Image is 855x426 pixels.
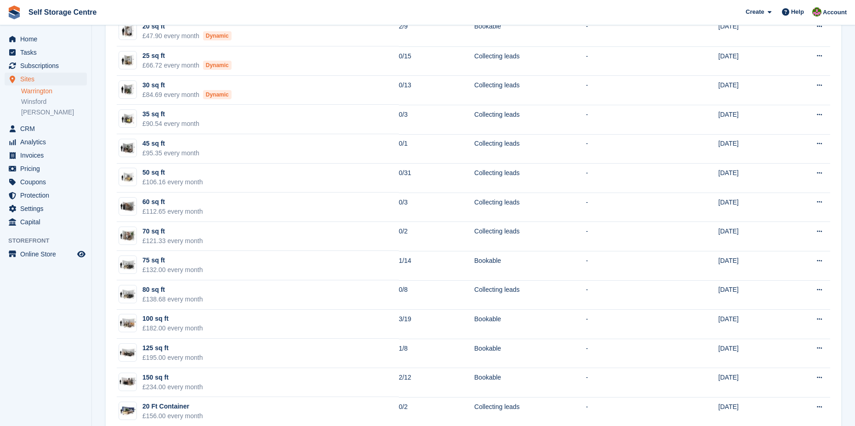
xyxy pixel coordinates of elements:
td: [DATE] [719,17,783,46]
div: £156.00 every month [142,411,203,421]
td: 0/15 [399,46,474,76]
td: [DATE] [719,164,783,193]
td: [DATE] [719,251,783,280]
div: 100 sq ft [142,314,203,324]
td: - [586,46,669,76]
td: 0/8 [399,280,474,310]
td: [DATE] [719,193,783,222]
td: Collecting leads [474,193,586,222]
td: 0/1 [399,134,474,164]
a: menu [5,122,87,135]
div: £182.00 every month [142,324,203,333]
div: 125 sq ft [142,343,203,353]
td: Collecting leads [474,280,586,310]
div: £66.72 every month [142,61,232,70]
img: 70sqft.jpg [119,229,136,242]
td: - [586,280,669,310]
a: menu [5,59,87,72]
a: Preview store [76,249,87,260]
span: Subscriptions [20,59,75,72]
a: menu [5,189,87,202]
div: 20 Ft Container [142,402,203,411]
td: 3/19 [399,310,474,339]
div: £106.16 every month [142,177,203,187]
td: - [586,222,669,251]
div: 50 sq ft [142,168,203,177]
span: Online Store [20,248,75,261]
span: Home [20,33,75,45]
td: [DATE] [719,76,783,105]
td: [DATE] [719,280,783,310]
td: - [586,251,669,280]
td: [DATE] [719,310,783,339]
a: menu [5,248,87,261]
span: CRM [20,122,75,135]
div: 150 sq ft [142,373,203,382]
img: 100.jpg [119,317,136,330]
div: £121.33 every month [142,236,203,246]
span: Capital [20,216,75,228]
td: - [586,310,669,339]
a: menu [5,73,87,85]
span: Help [791,7,804,17]
span: Invoices [20,149,75,162]
div: 60 sq ft [142,197,203,207]
div: 25 sq ft [142,51,232,61]
a: Warrington [21,87,87,96]
div: Dynamic [203,90,232,99]
img: stora-icon-8386f47178a22dfd0bd8f6a31ec36ba5ce8667c1dd55bd0f319d3a0aa187defe.svg [7,6,21,19]
a: Winsford [21,97,87,106]
td: Collecting leads [474,105,586,134]
img: 60-sqft-unit%20(5).jpg [119,200,136,213]
div: 70 sq ft [142,227,203,236]
img: 40-sqft-unit%20(5).jpg [119,142,136,155]
td: 0/3 [399,105,474,134]
div: £90.54 every month [142,119,199,129]
img: 25.jpg [119,54,136,67]
div: £112.65 every month [142,207,203,216]
td: Collecting leads [474,134,586,164]
td: 2/12 [399,368,474,398]
td: Bookable [474,17,586,46]
img: 20-ft-container%20(8).jpg [119,404,136,418]
a: menu [5,176,87,188]
div: 80 sq ft [142,285,203,295]
div: Dynamic [203,31,232,40]
img: 75.jpg [119,258,136,272]
td: 0/3 [399,193,474,222]
div: £132.00 every month [142,265,203,275]
span: Settings [20,202,75,215]
td: - [586,105,669,134]
img: 125-sqft-unit%20(7).jpg [119,346,136,359]
a: menu [5,162,87,175]
img: 80sq%20ft.jpg [119,288,136,301]
td: 1/8 [399,339,474,368]
a: [PERSON_NAME] [21,108,87,117]
td: Collecting leads [474,164,586,193]
img: 30-sqft-unit%20(1).jpg [119,83,136,96]
td: - [586,76,669,105]
div: £84.69 every month [142,90,232,100]
td: [DATE] [719,339,783,368]
td: [DATE] [719,105,783,134]
td: - [586,164,669,193]
span: Coupons [20,176,75,188]
span: Sites [20,73,75,85]
a: menu [5,136,87,148]
span: Account [823,8,847,17]
td: - [586,339,669,368]
span: Create [746,7,764,17]
div: 45 sq ft [142,139,199,148]
td: 0/13 [399,76,474,105]
div: 75 sq ft [142,256,203,265]
a: menu [5,216,87,228]
td: [DATE] [719,134,783,164]
span: Storefront [8,236,91,245]
a: menu [5,202,87,215]
a: menu [5,46,87,59]
span: Analytics [20,136,75,148]
td: [DATE] [719,46,783,76]
td: - [586,368,669,398]
div: 35 sq ft [142,109,199,119]
a: menu [5,33,87,45]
